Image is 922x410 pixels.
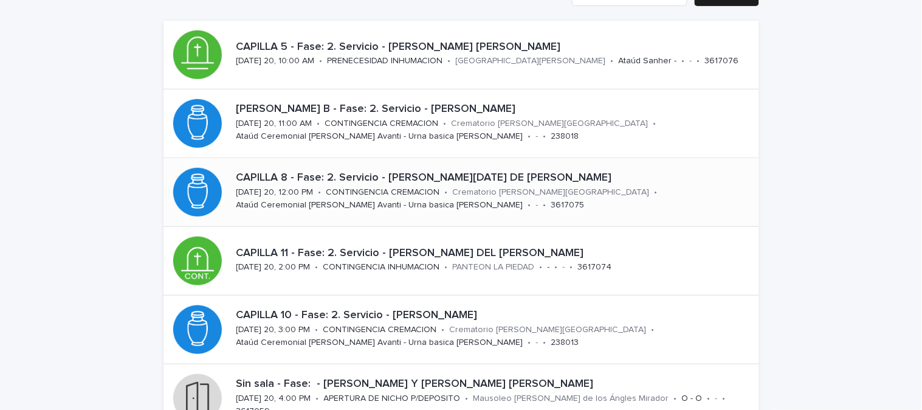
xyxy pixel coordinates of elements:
[723,394,726,404] p: •
[315,325,318,335] p: •
[326,187,440,198] p: CONTINGENCIA CREMACION
[548,262,550,273] p: -
[563,262,565,273] p: -
[163,21,759,89] a: CAPILLA 5 - Fase: 2. Servicio - [PERSON_NAME] [PERSON_NAME][DATE] 20, 10:00 AM•PRENECESIDAD INHUM...
[236,309,754,322] p: CAPILLA 10 - Fase: 2. Servicio - [PERSON_NAME]
[318,187,322,198] p: •
[328,56,443,66] p: PRENECESIDAD INHUMACION
[163,89,759,158] a: [PERSON_NAME] B - Fase: 2. Servicio - [PERSON_NAME][DATE] 20, 11:00 AM•CONTINGENCIA CREMACION•Cre...
[236,394,311,404] p: [DATE] 20, 4:00 PM
[536,200,538,210] p: -
[163,296,759,364] a: CAPILLA 10 - Fase: 2. Servicio - [PERSON_NAME][DATE] 20, 3:00 PM•CONTINGENCIA CREMACION•Crematori...
[652,325,655,335] p: •
[674,394,677,404] p: •
[236,325,311,335] p: [DATE] 20, 3:00 PM
[442,325,445,335] p: •
[163,158,759,227] a: CAPILLA 8 - Fase: 2. Servicio - [PERSON_NAME][DATE] DE [PERSON_NAME][DATE] 20, 12:00 PM•CONTINGEN...
[611,56,614,66] p: •
[444,119,447,129] p: •
[653,119,656,129] p: •
[456,56,606,66] p: [GEOGRAPHIC_DATA][PERSON_NAME]
[317,119,320,129] p: •
[316,394,319,404] p: •
[315,262,318,273] p: •
[236,247,754,260] p: CAPILLA 11 - Fase: 2. Servicio - [PERSON_NAME] DEL [PERSON_NAME]
[682,56,685,66] p: •
[705,56,739,66] p: 3617076
[236,56,315,66] p: [DATE] 20, 10:00 AM
[325,119,439,129] p: CONTINGENCIA CREMACION
[540,262,543,273] p: •
[236,200,523,210] p: Ataúd Ceremonial [PERSON_NAME] Avanti - Urna basica [PERSON_NAME]
[655,187,658,198] p: •
[578,262,612,273] p: 3617074
[543,200,546,210] p: •
[536,338,538,348] p: -
[236,187,314,198] p: [DATE] 20, 12:00 PM
[452,119,648,129] p: Crematorio [PERSON_NAME][GEOGRAPHIC_DATA]
[236,131,523,142] p: Ataúd Ceremonial [PERSON_NAME] Avanti - Urna basica [PERSON_NAME]
[551,131,579,142] p: 238018
[466,394,469,404] p: •
[450,325,647,335] p: Crematorio [PERSON_NAME][GEOGRAPHIC_DATA]
[697,56,700,66] p: •
[555,262,558,273] p: •
[528,338,531,348] p: •
[236,338,523,348] p: Ataúd Ceremonial [PERSON_NAME] Avanti - Urna basica [PERSON_NAME]
[320,56,323,66] p: •
[551,200,585,210] p: 3617075
[619,56,677,66] p: Ataúd Sanher -
[236,172,754,185] p: CAPILLA 8 - Fase: 2. Servicio - [PERSON_NAME][DATE] DE [PERSON_NAME]
[536,131,538,142] p: -
[715,394,718,404] p: -
[324,394,461,404] p: APERTURA DE NICHO P/DEPOSITO
[236,262,311,273] p: [DATE] 20, 2:00 PM
[707,394,710,404] p: •
[551,338,579,348] p: 238013
[236,119,312,129] p: [DATE] 20, 11:00 AM
[690,56,692,66] p: -
[323,325,437,335] p: CONTINGENCIA CREMACION
[448,56,451,66] p: •
[236,103,754,116] p: [PERSON_NAME] B - Fase: 2. Servicio - [PERSON_NAME]
[570,262,573,273] p: •
[682,394,703,404] p: O - O
[163,227,759,296] a: CAPILLA 11 - Fase: 2. Servicio - [PERSON_NAME] DEL [PERSON_NAME][DATE] 20, 2:00 PM•CONTINGENCIA I...
[453,262,535,273] p: PANTEON LA PIEDAD
[528,200,531,210] p: •
[236,41,754,54] p: CAPILLA 5 - Fase: 2. Servicio - [PERSON_NAME] [PERSON_NAME]
[323,262,440,273] p: CONTINGENCIA INHUMACION
[453,187,650,198] p: Crematorio [PERSON_NAME][GEOGRAPHIC_DATA]
[445,262,448,273] p: •
[236,378,754,391] p: Sin sala - Fase: - [PERSON_NAME] Y [PERSON_NAME] [PERSON_NAME]
[445,187,448,198] p: •
[543,338,546,348] p: •
[543,131,546,142] p: •
[473,394,669,404] p: Mausoleo [PERSON_NAME] de los Ángles Mirador
[528,131,531,142] p: •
